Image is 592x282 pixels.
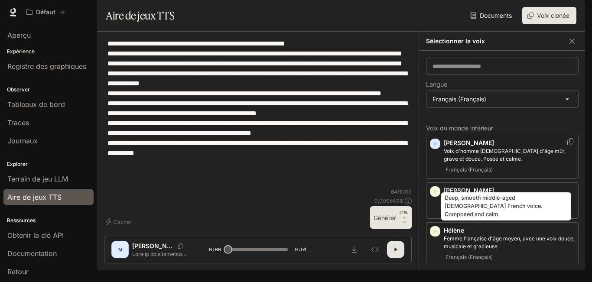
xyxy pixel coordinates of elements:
font: [PERSON_NAME] [444,139,494,146]
font: CTRL + [400,210,408,220]
button: Cacher [104,215,135,229]
button: Tous les espaces de travail [23,3,69,21]
p: Voix d'homme français d'âge mûr, grave et douce. Posée et calme. [444,147,575,163]
font: Hélène [444,227,464,234]
font: 0:00 [209,246,221,253]
font: ⏎ [403,220,406,224]
div: Deep, smooth middle-aged [DEMOGRAPHIC_DATA] French voice. Composed and calm [441,192,571,220]
button: Copy Voice ID [566,138,575,145]
button: Voix clonée [522,7,576,24]
div: Français (Français) [426,91,578,107]
font: [PERSON_NAME] [132,242,182,250]
font: Défaut [36,8,55,16]
font: Documents [480,12,512,19]
font: M [118,247,122,252]
p: Femme française d'âge moyen, avec une voix douce, musicale et gracieuse [444,235,575,250]
button: GénérerCTRL +⏎ [370,206,412,229]
font: Voix d'homme [DEMOGRAPHIC_DATA] d'âge mûr, grave et douce. Posée et calme. [444,148,566,162]
font: 0:51 [295,246,307,253]
button: Inspecter [366,241,384,258]
font: Cacher [114,219,132,225]
font: Français (Français) [433,95,486,103]
button: Copier l'identifiant vocal [174,243,186,249]
a: Documents [468,7,515,24]
font: Français (Français) [446,254,493,260]
font: Aire de jeux TTS [106,9,174,22]
font: Langue [426,81,447,88]
font: Voix du monde intérieur [426,124,493,132]
font: Voix clonée [537,12,569,19]
button: Télécharger l'audio [345,241,363,258]
font: Générer [374,214,396,221]
font: Français (Français) [446,166,493,173]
